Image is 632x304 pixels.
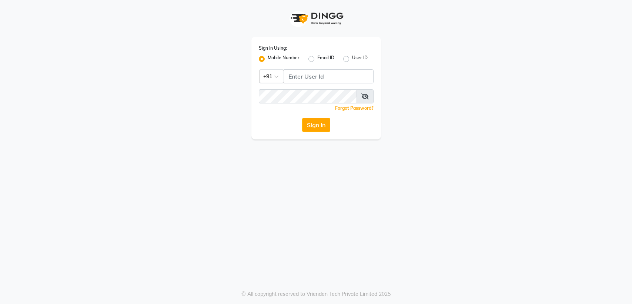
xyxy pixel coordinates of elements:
[302,118,330,132] button: Sign In
[259,45,287,52] label: Sign In Using:
[268,54,300,63] label: Mobile Number
[287,7,346,29] img: logo1.svg
[335,105,374,111] a: Forgot Password?
[317,54,334,63] label: Email ID
[352,54,368,63] label: User ID
[259,89,357,103] input: Username
[284,69,374,83] input: Username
